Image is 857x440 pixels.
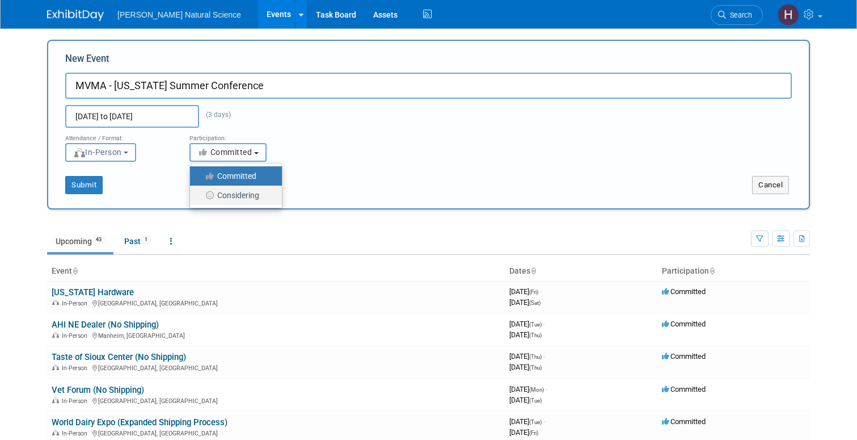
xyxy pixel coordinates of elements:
a: Sort by Event Name [72,266,78,275]
img: In-Person Event [52,430,59,435]
div: Manheim, [GEOGRAPHIC_DATA] [52,330,500,340]
span: [DATE] [509,396,542,404]
span: [DATE] [509,330,542,339]
span: Search [726,11,752,19]
div: [GEOGRAPHIC_DATA], [GEOGRAPHIC_DATA] [52,363,500,372]
a: AHI NE Dealer (No Shipping) [52,320,159,330]
span: (Fri) [529,430,538,436]
button: Submit [65,176,103,194]
img: In-Person Event [52,364,59,370]
th: Dates [505,262,657,281]
span: [DATE] [509,363,542,371]
span: (Thu) [529,354,542,360]
a: Sort by Start Date [530,266,536,275]
span: 1 [141,236,151,244]
button: In-Person [65,143,136,162]
span: [DATE] [509,298,541,307]
span: Committed [662,352,706,361]
span: (Thu) [529,332,542,338]
div: [GEOGRAPHIC_DATA], [GEOGRAPHIC_DATA] [52,428,500,437]
span: [DATE] [509,320,545,328]
th: Event [47,262,505,281]
span: (Tue) [529,397,542,404]
span: (Thu) [529,364,542,371]
button: Committed [189,143,267,162]
span: In-Person [62,364,91,372]
span: [DATE] [509,352,545,361]
a: Past1 [116,231,159,252]
img: In-Person Event [52,397,59,403]
span: [PERSON_NAME] Natural Science [117,10,241,19]
a: Sort by Participation Type [709,266,715,275]
span: - [543,417,545,426]
img: In-Person Event [52,332,59,338]
a: Search [711,5,763,25]
span: Committed [662,287,706,296]
img: Halle Fick [778,4,799,26]
span: (Tue) [529,321,542,328]
span: [DATE] [509,417,545,426]
span: (Mon) [529,387,544,393]
div: Attendance / Format: [65,128,172,143]
label: New Event [65,52,109,70]
span: [DATE] [509,385,547,393]
a: Taste of Sioux Center (No Shipping) [52,352,186,362]
span: - [540,287,542,296]
div: [GEOGRAPHIC_DATA], [GEOGRAPHIC_DATA] [52,396,500,405]
a: [US_STATE] Hardware [52,287,134,297]
label: Considering [196,188,271,203]
span: (Sat) [529,300,541,306]
th: Participation [657,262,810,281]
a: World Dairy Expo (Expanded Shipping Process) [52,417,227,428]
span: In-Person [73,148,122,157]
span: Committed [662,320,706,328]
div: Participation: [189,128,297,143]
a: Upcoming43 [47,231,113,252]
span: [DATE] [509,287,542,296]
input: Name of Trade Show / Conference [65,73,792,99]
div: [GEOGRAPHIC_DATA], [GEOGRAPHIC_DATA] [52,298,500,307]
label: Committed [196,169,271,183]
span: Committed [197,148,252,157]
span: (Fri) [529,289,538,295]
span: Committed [662,385,706,393]
span: In-Person [62,397,91,405]
a: Vet Forum (No Shipping) [52,385,144,395]
input: Start Date - End Date [65,105,199,128]
span: - [546,385,547,393]
span: [DATE] [509,428,538,437]
img: ExhibitDay [47,10,104,21]
span: (3 days) [199,111,231,119]
button: Cancel [752,176,789,194]
span: - [543,320,545,328]
span: 43 [92,236,105,244]
span: Committed [662,417,706,426]
span: In-Person [62,332,91,340]
span: (Tue) [529,419,542,425]
span: In-Person [62,300,91,307]
img: In-Person Event [52,300,59,305]
span: In-Person [62,430,91,437]
span: - [543,352,545,361]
